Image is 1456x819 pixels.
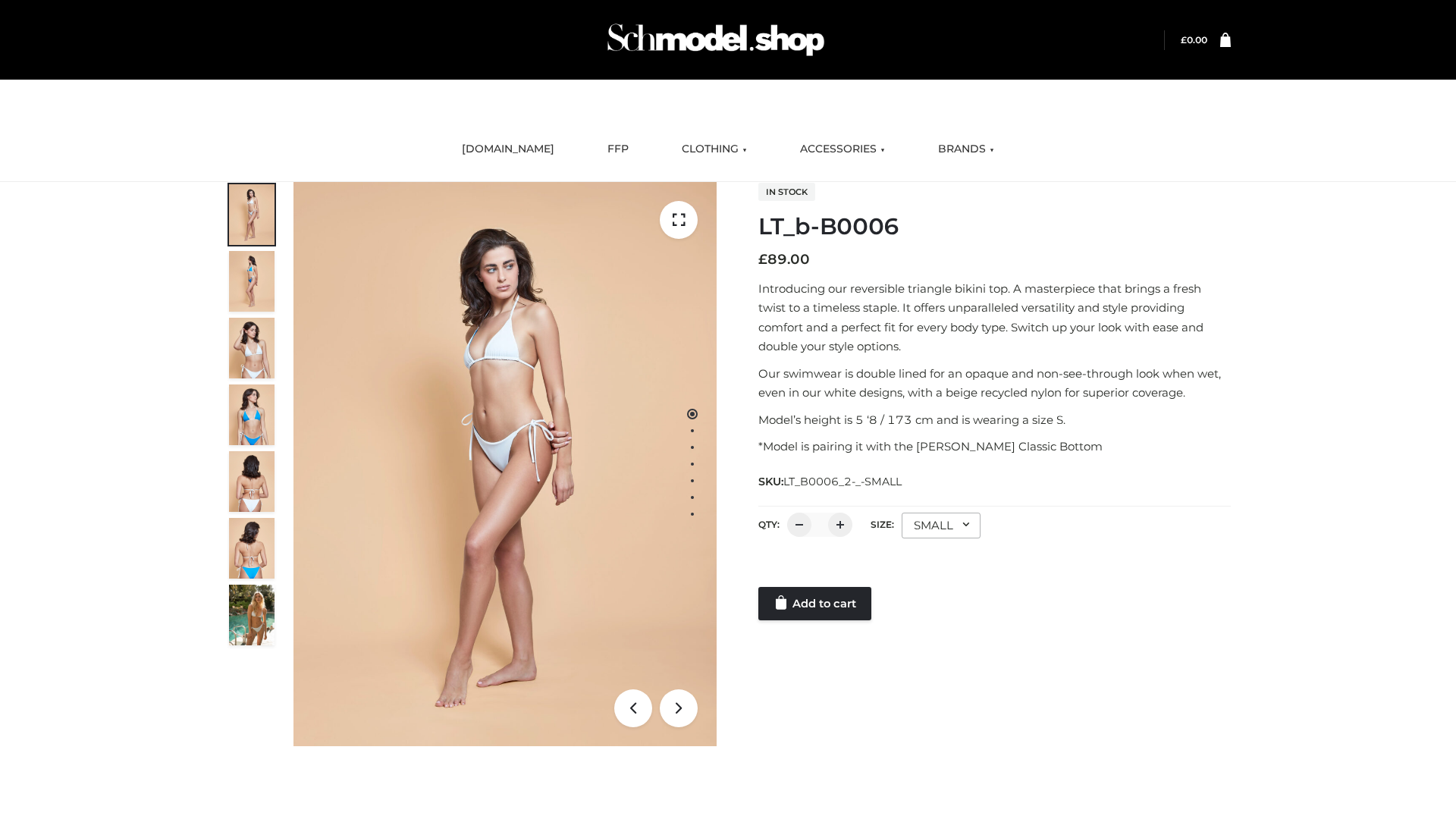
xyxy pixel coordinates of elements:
[783,475,902,488] span: LT_B0006_2-_-SMALL
[229,451,275,512] img: ArielClassicBikiniTop_CloudNine_AzureSky_OW114ECO_7-scaled.jpg
[229,251,275,312] img: ArielClassicBikiniTop_CloudNine_AzureSky_OW114ECO_2-scaled.jpg
[229,384,275,445] img: ArielClassicBikiniTop_CloudNine_AzureSky_OW114ECO_4-scaled.jpg
[450,133,566,166] a: [DOMAIN_NAME]
[758,213,1231,240] h1: LT_b-B0006
[293,182,717,746] img: ArielClassicBikiniTop_CloudNine_AzureSky_OW114ECO_1
[758,364,1231,403] p: Our swimwear is double lined for an opaque and non-see-through look when wet, even in our white d...
[902,513,981,538] div: SMALL
[927,133,1006,166] a: BRANDS
[758,437,1231,457] p: *Model is pairing it with the [PERSON_NAME] Classic Bottom
[758,410,1231,430] p: Model’s height is 5 ‘8 / 173 cm and is wearing a size S.
[670,133,758,166] a: CLOTHING
[1181,34,1187,45] span: £
[1181,34,1207,45] bdi: 0.00
[871,519,894,530] label: Size:
[758,519,780,530] label: QTY:
[789,133,896,166] a: ACCESSORIES
[229,518,275,579] img: ArielClassicBikiniTop_CloudNine_AzureSky_OW114ECO_8-scaled.jpg
[758,587,871,620] a: Add to cart
[758,279,1231,356] p: Introducing our reversible triangle bikini top. A masterpiece that brings a fresh twist to a time...
[758,472,903,491] span: SKU:
[758,251,767,268] span: £
[229,585,275,645] img: Arieltop_CloudNine_AzureSky2.jpg
[1181,34,1207,45] a: £0.00
[229,184,275,245] img: ArielClassicBikiniTop_CloudNine_AzureSky_OW114ECO_1-scaled.jpg
[758,251,810,268] bdi: 89.00
[596,133,640,166] a: FFP
[229,318,275,378] img: ArielClassicBikiniTop_CloudNine_AzureSky_OW114ECO_3-scaled.jpg
[602,10,830,70] img: Schmodel Admin 964
[758,183,815,201] span: In stock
